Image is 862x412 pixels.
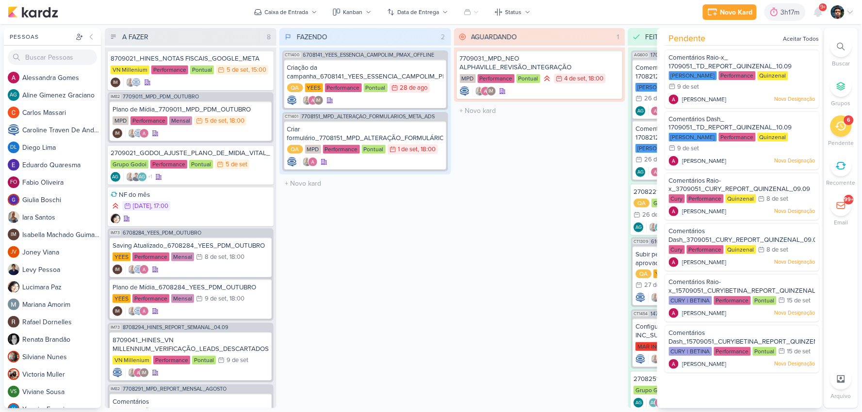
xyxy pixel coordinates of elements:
span: 6108051_YEES_JAÚ_CAMPANHA_GERAÇÃO_LEADS_GOOGLE ADS [651,239,795,244]
div: Aline Gimenez Graciano [137,172,147,182]
img: Caroline Traven De Andrade [287,157,297,167]
div: 4 de set [565,76,586,82]
div: Colaboradores: Iara Santos, Caroline Traven De Andrade [123,78,141,87]
p: Email [834,218,848,227]
span: CT1400 [284,52,301,58]
div: C a r o l i n e T r a v e n D e A n d r a d e [22,125,101,135]
div: , 18:00 [227,254,244,260]
div: Isabella Machado Guimarães [113,306,122,316]
p: Buscar [832,59,850,68]
div: Quinzenal [758,133,788,142]
div: , 17:00 [151,203,168,209]
div: 9 de set [205,296,227,302]
div: Aline Gimenez Graciano [634,222,644,232]
div: Subir peça aprovada_6108051_YEES_CAMPANHA_GERAÇÃO_LEADS [636,250,792,268]
div: 8 de set [205,254,227,260]
div: Fabio Oliveira [8,176,19,188]
div: Diego Lima [8,142,19,153]
div: Criador(a): Lucimara Paz [111,214,120,223]
div: Colaboradores: Iara Santos, Levy Pessoa, Aline Gimenez Graciano, Alessandra Gomes [123,172,152,182]
img: Iara Santos [128,265,137,274]
p: Pendente [829,139,854,147]
input: + Novo kard [456,104,624,118]
div: 99+ [845,196,854,204]
div: Colaboradores: Iara Santos, Caroline Traven De Andrade, Alessandra Gomes [125,306,149,316]
div: Criador(a): Caroline Traven De Andrade [636,354,646,364]
div: Isabella Machado Guimarães [111,78,120,87]
div: Grupo Godoi [652,199,690,207]
div: Performance [130,116,167,125]
div: Performance [132,253,169,261]
span: 7708291_MPD_REPORT_MENSAL_AGOSTO [123,386,227,392]
img: Alessandra Gomes [669,95,679,104]
div: Performance [714,347,751,356]
div: G i u l i a B o s c h i [22,195,101,205]
p: IM [115,309,120,314]
div: 2709021_GODOI_AJUSTE_PLANO_DE_MIDIA_VITAL_E_AB [111,149,271,158]
div: Performance [478,74,515,83]
div: 8 de set [767,247,789,253]
img: Iara Santos [302,157,312,167]
p: JV [11,250,16,255]
img: Alessandra Gomes [308,157,318,167]
div: 5 de set [205,118,227,124]
span: 6708284_YEES_PDM_OUTUBRO [123,230,201,236]
img: Caroline Traven De Andrade [636,354,646,364]
p: IM [316,98,321,103]
div: Saving Atualizado_6708284_YEES_PDM_OUTUBRO [113,241,269,250]
div: Plano de Mídia_6708284_YEES_PDM_OUTUBRO [113,283,269,292]
div: 6 [847,116,851,124]
div: Prioridade Alta [111,201,120,211]
div: Comentários Raio-x_ 1708212_TD_REPORT_QUINZENAL_27.08 [636,63,792,81]
img: Iara Santos [128,368,137,378]
div: Quinzenal [726,245,756,254]
div: Quinzenal [726,194,756,203]
span: [PERSON_NAME] [683,157,727,165]
div: 3h17m [781,7,803,17]
p: Nova Designação [775,95,815,103]
img: Alessandra Gomes [133,368,143,378]
div: Criador(a): Isabella Machado Guimarães [111,78,120,87]
div: Prioridade Alta [542,74,552,83]
img: Victoria Muller [8,368,19,380]
img: Carlos Massari [8,107,19,118]
div: 26 de ago [645,95,672,102]
div: Performance [687,194,724,203]
div: 26 de ago [643,212,670,218]
div: YEES [113,253,130,261]
div: Pontual [189,160,213,169]
div: E d u a r d o Q u a r e s m a [22,160,101,170]
img: Eduardo Quaresma [8,159,19,171]
div: Criador(a): Aline Gimenez Graciano [636,106,646,116]
div: Joney Viana [8,246,19,258]
div: Performance [151,65,188,74]
p: Nova Designação [775,258,815,266]
p: Nova Designação [775,309,815,317]
div: Colaboradores: Alessandra Gomes [649,106,661,116]
div: QA [636,269,652,278]
div: , 15:00 [248,67,266,73]
input: + Novo kard [281,176,449,190]
p: Arquivo [831,392,851,400]
span: CT1454 [633,311,649,317]
span: CT1309 [633,239,650,244]
p: AG [657,225,663,230]
img: Lucimara Paz [8,281,19,293]
div: Performance [687,245,724,254]
img: Alessandra Gomes [669,156,679,166]
p: DL [10,145,17,150]
p: AG [113,175,119,180]
span: Comentários Dash_ 1709051_TD_REPORT_QUINZENAL_10.09 [669,115,792,132]
div: 1 [613,32,623,42]
img: Alessandra Gomes [308,95,318,105]
div: 7709031_MPD_NEO ALPHAVILLE_REVISÃO_INTEGRAÇÃO [460,54,620,72]
div: YEES [113,294,130,303]
div: L u c i m a r a P a z [22,282,101,292]
div: Aceitar Todos [783,34,819,43]
div: 5 de set [226,161,247,168]
div: Aline Gimenez Graciano [8,89,19,101]
div: Criador(a): Isabella Machado Guimarães [113,265,122,274]
img: Iara Santos [302,95,312,105]
div: Pontual [190,65,214,74]
p: VS [11,389,17,395]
